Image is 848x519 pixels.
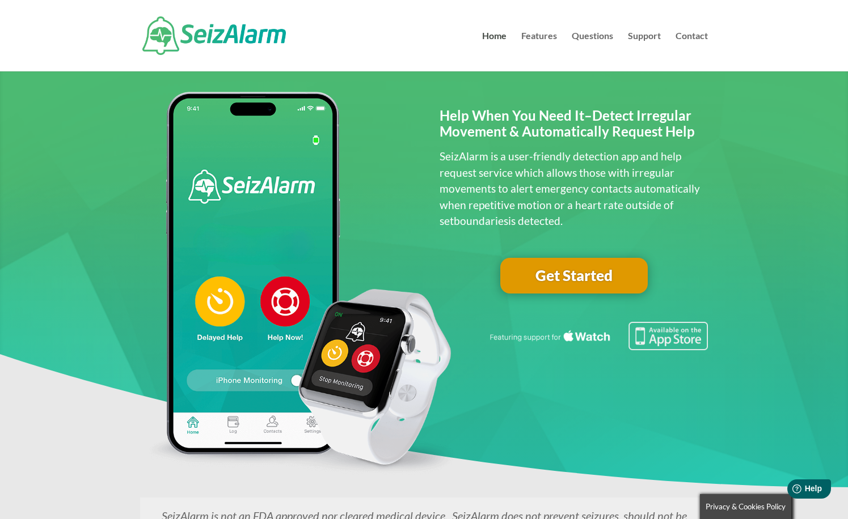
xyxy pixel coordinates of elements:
h2: Help When You Need It–Detect Irregular Movement & Automatically Request Help [440,108,708,146]
a: Get Started [500,258,648,294]
a: Features [521,32,557,71]
a: Questions [572,32,613,71]
a: Contact [676,32,708,71]
p: SeizAlarm is a user-friendly detection app and help request service which allows those with irreg... [440,148,708,229]
a: Support [628,32,661,71]
iframe: Help widget launcher [747,475,836,507]
span: Privacy & Cookies Policy [706,502,786,511]
a: Featuring seizure detection support for the Apple Watch [488,339,708,352]
img: Seizure detection available in the Apple App Store. [488,322,708,350]
span: boundaries [454,214,508,227]
img: seizalarm-apple-devices [140,92,459,475]
a: Home [482,32,507,71]
img: SeizAlarm [142,16,286,55]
